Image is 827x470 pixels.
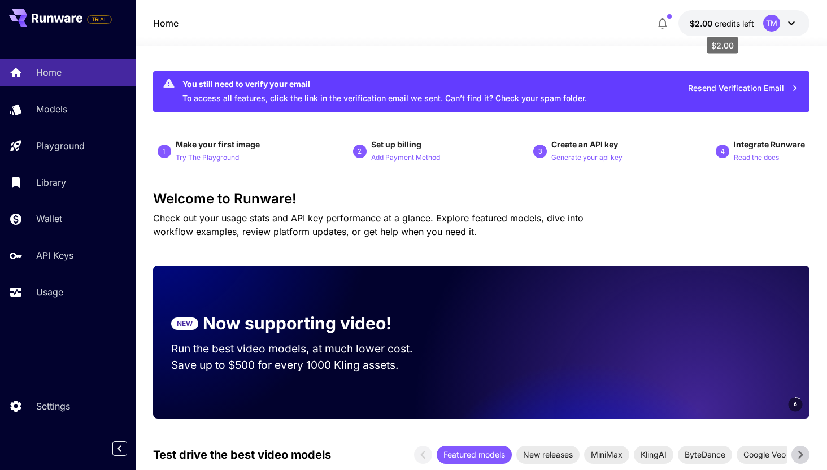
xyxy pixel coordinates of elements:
span: Make your first image [176,140,260,149]
p: 3 [538,146,542,156]
button: Collapse sidebar [112,441,127,456]
p: Save up to $500 for every 1000 Kling assets. [171,357,434,373]
span: Google Veo [737,449,793,460]
div: $2.00 [690,18,754,29]
span: Create an API key [551,140,618,149]
span: New releases [516,449,580,460]
div: Google Veo [737,446,793,464]
a: Home [153,16,179,30]
span: TRIAL [88,15,111,24]
span: Integrate Runware [734,140,805,149]
p: 2 [358,146,362,156]
div: Featured models [437,446,512,464]
div: New releases [516,446,580,464]
p: Test drive the best video models [153,446,331,463]
p: 1 [162,146,166,156]
span: KlingAI [634,449,673,460]
button: Add Payment Method [371,150,440,164]
span: MiniMax [584,449,629,460]
div: $2.00 [707,37,738,54]
h3: Welcome to Runware! [153,191,810,207]
button: Generate your api key [551,150,623,164]
p: Generate your api key [551,153,623,163]
span: ByteDance [678,449,732,460]
p: Try The Playground [176,153,239,163]
p: API Keys [36,249,73,262]
div: To access all features, click the link in the verification email we sent. Can’t find it? Check yo... [182,75,587,108]
p: Usage [36,285,63,299]
p: Wallet [36,212,62,225]
p: Home [36,66,62,79]
p: Read the docs [734,153,779,163]
span: Featured models [437,449,512,460]
p: Models [36,102,67,116]
span: credits left [715,19,754,28]
button: Resend Verification Email [682,77,805,100]
div: MiniMax [584,446,629,464]
div: ByteDance [678,446,732,464]
p: NEW [177,319,193,329]
p: Settings [36,399,70,413]
nav: breadcrumb [153,16,179,30]
span: Check out your usage stats and API key performance at a glance. Explore featured models, dive int... [153,212,584,237]
div: You still need to verify your email [182,78,587,90]
p: Playground [36,139,85,153]
p: Run the best video models, at much lower cost. [171,341,434,357]
div: TM [763,15,780,32]
p: Add Payment Method [371,153,440,163]
button: $2.00TM [678,10,809,36]
p: 4 [721,146,725,156]
p: Library [36,176,66,189]
button: Try The Playground [176,150,239,164]
p: Now supporting video! [203,311,391,336]
span: Add your payment card to enable full platform functionality. [87,12,112,26]
button: Read the docs [734,150,779,164]
span: Set up billing [371,140,421,149]
span: $2.00 [690,19,715,28]
div: KlingAI [634,446,673,464]
div: Collapse sidebar [121,438,136,459]
span: 6 [794,400,797,408]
